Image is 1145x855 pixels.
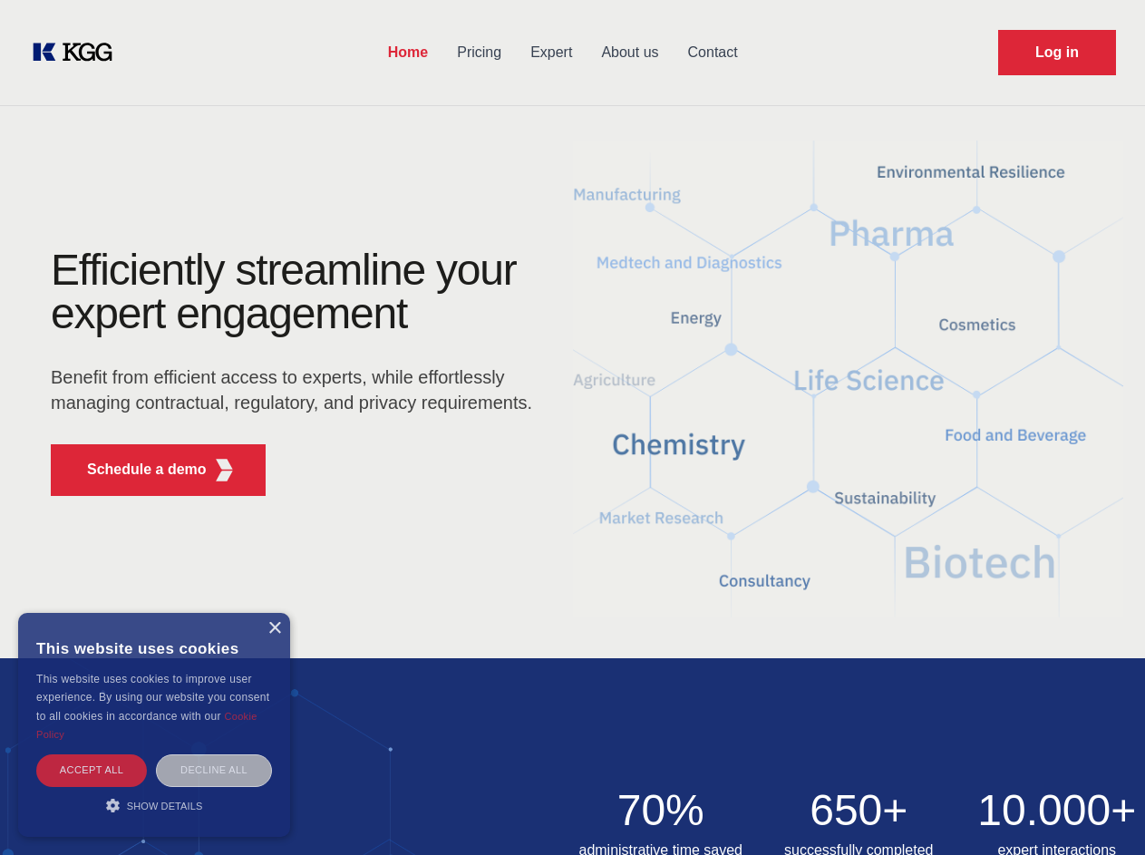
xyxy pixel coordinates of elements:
a: About us [587,29,673,76]
div: Show details [36,796,272,814]
h1: Efficiently streamline your expert engagement [51,248,544,335]
a: Expert [516,29,587,76]
img: KGG Fifth Element RED [213,459,236,481]
div: Close [267,622,281,636]
span: Show details [127,801,203,811]
p: Schedule a demo [87,459,207,481]
h2: 650+ [771,789,947,832]
a: Contact [674,29,752,76]
div: Decline all [156,754,272,786]
span: This website uses cookies to improve user experience. By using our website you consent to all coo... [36,673,269,723]
a: Cookie Policy [36,711,257,740]
a: KOL Knowledge Platform: Talk to Key External Experts (KEE) [29,38,127,67]
div: Accept all [36,754,147,786]
a: Request Demo [998,30,1116,75]
h2: 70% [573,789,750,832]
a: Home [374,29,442,76]
div: This website uses cookies [36,627,272,670]
p: Benefit from efficient access to experts, while effortlessly managing contractual, regulatory, an... [51,364,544,415]
img: KGG Fifth Element RED [573,118,1124,640]
a: Pricing [442,29,516,76]
button: Schedule a demoKGG Fifth Element RED [51,444,266,496]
